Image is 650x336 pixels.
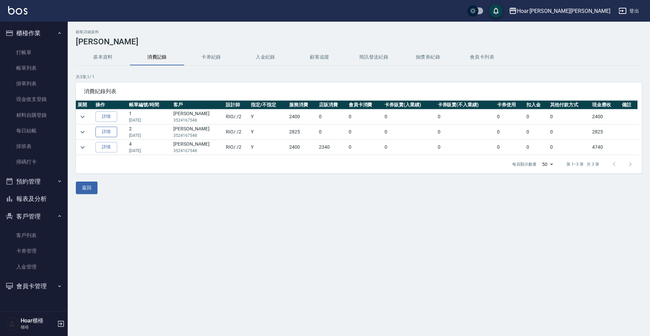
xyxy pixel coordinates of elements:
[3,173,65,190] button: 預約管理
[525,125,548,140] td: 0
[95,142,117,152] a: 詳情
[495,109,525,124] td: 0
[78,112,88,122] button: expand row
[94,101,127,109] th: 操作
[590,109,620,124] td: 2400
[3,259,65,275] a: 入金管理
[590,140,620,155] td: 4740
[129,148,170,154] p: [DATE]
[525,109,548,124] td: 0
[436,109,495,124] td: 0
[3,76,65,91] a: 掛單列表
[616,5,642,17] button: 登出
[3,208,65,225] button: 客戶管理
[383,125,436,140] td: 0
[3,45,65,60] a: 打帳單
[620,101,637,109] th: 備註
[127,101,172,109] th: 帳單編號/時間
[347,101,383,109] th: 會員卡消費
[495,140,525,155] td: 0
[3,24,65,42] button: 櫃檯作業
[78,142,88,152] button: expand row
[548,125,591,140] td: 0
[172,140,224,155] td: [PERSON_NAME]
[84,88,634,95] span: 消費紀錄列表
[224,125,249,140] td: RIO / /2
[436,101,495,109] th: 卡券販賣(不入業績)
[3,60,65,76] a: 帳單列表
[347,49,401,65] button: 簡訊發送紀錄
[127,140,172,155] td: 4
[436,140,495,155] td: 0
[525,140,548,155] td: 0
[249,140,287,155] td: Y
[317,125,347,140] td: 0
[95,111,117,122] a: 詳情
[495,125,525,140] td: 0
[224,140,249,155] td: RIO / /2
[21,324,55,330] p: 櫃檯
[5,317,19,331] img: Person
[566,161,599,167] p: 第 1–3 筆 共 3 筆
[347,140,383,155] td: 0
[401,49,455,65] button: 抽獎券紀錄
[548,140,591,155] td: 0
[129,117,170,123] p: [DATE]
[3,243,65,259] a: 卡券管理
[130,49,184,65] button: 消費記錄
[512,161,537,167] p: 每頁顯示數量
[3,190,65,208] button: 報表及分析
[287,140,317,155] td: 2400
[495,101,525,109] th: 卡券使用
[539,155,556,173] div: 50
[172,109,224,124] td: [PERSON_NAME]
[21,317,55,324] h5: Hoar櫃檯
[127,125,172,140] td: 2
[287,101,317,109] th: 服務消費
[8,6,27,15] img: Logo
[249,109,287,124] td: Y
[383,109,436,124] td: 0
[3,154,65,170] a: 掃碼打卡
[317,109,347,124] td: 0
[347,109,383,124] td: 0
[172,101,224,109] th: 客戶
[506,4,613,18] button: Hoar [PERSON_NAME][PERSON_NAME]
[3,91,65,107] a: 現金收支登錄
[173,148,222,154] p: 3524167548
[224,109,249,124] td: RIO / /2
[489,4,503,18] button: save
[287,109,317,124] td: 2400
[347,125,383,140] td: 0
[287,125,317,140] td: 2825
[76,74,642,80] p: 共 3 筆, 1 / 1
[292,49,347,65] button: 顧客追蹤
[76,49,130,65] button: 基本資料
[590,101,620,109] th: 現金應收
[525,101,548,109] th: 扣入金
[3,139,65,154] a: 排班表
[317,140,347,155] td: 2340
[129,132,170,139] p: [DATE]
[517,7,610,15] div: Hoar [PERSON_NAME][PERSON_NAME]
[95,127,117,137] a: 詳情
[383,140,436,155] td: 0
[317,101,347,109] th: 店販消費
[238,49,292,65] button: 入金紀錄
[184,49,238,65] button: 卡券紀錄
[548,109,591,124] td: 0
[383,101,436,109] th: 卡券販賣(入業績)
[76,182,97,194] button: 返回
[436,125,495,140] td: 0
[173,117,222,123] p: 3524167548
[78,127,88,137] button: expand row
[249,101,287,109] th: 指定/不指定
[548,101,591,109] th: 其他付款方式
[3,228,65,243] a: 客戶列表
[173,132,222,139] p: 3524167548
[3,123,65,139] a: 每日結帳
[590,125,620,140] td: 2825
[249,125,287,140] td: Y
[76,101,94,109] th: 展開
[224,101,249,109] th: 設計師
